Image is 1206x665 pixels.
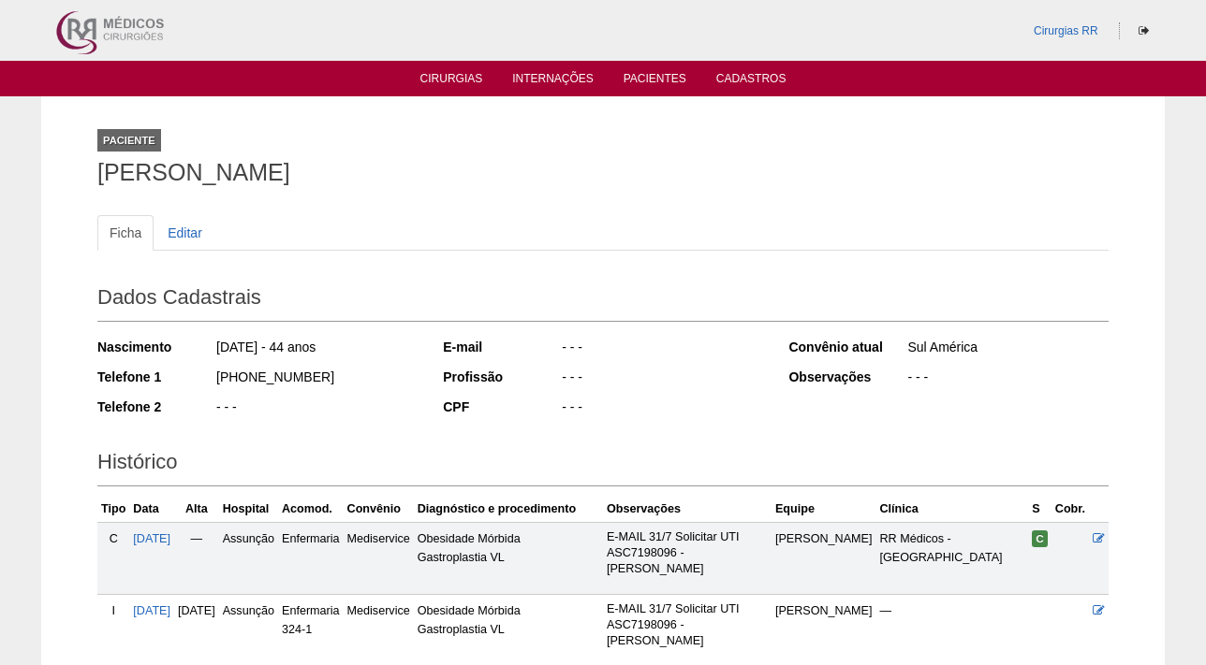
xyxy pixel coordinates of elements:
th: Alta [174,496,219,523]
a: Cirurgias [420,72,483,91]
td: Obesidade Mórbida Gastroplastia VL [414,522,603,594]
td: — [174,522,219,594]
div: C [101,529,125,548]
div: Sul América [905,338,1109,361]
th: Acomod. [278,496,344,523]
th: S [1028,496,1052,523]
th: Diagnóstico e procedimento [414,496,603,523]
th: Tipo [97,496,129,523]
p: E-MAIL 31/7 Solicitar UTI ASC7198096 - [PERSON_NAME] [607,529,768,577]
a: Ficha [97,215,154,251]
div: - - - [905,368,1109,391]
a: Internações [512,72,594,91]
div: Convênio atual [788,338,905,356]
div: - - - [214,398,418,421]
div: I [101,601,125,620]
td: [PERSON_NAME] [772,522,876,594]
th: Convênio [344,496,414,523]
th: Equipe [772,496,876,523]
div: - - - [560,398,763,421]
h2: Histórico [97,443,1109,486]
div: - - - [560,338,763,361]
span: [DATE] [178,604,215,617]
h1: [PERSON_NAME] [97,161,1109,184]
div: Telefone 2 [97,398,214,416]
a: Cadastros [716,72,787,91]
td: Enfermaria [278,522,344,594]
a: Editar [155,215,214,251]
span: Confirmada [1032,530,1048,547]
td: RR Médicos - [GEOGRAPHIC_DATA] [875,522,1028,594]
a: Cirurgias RR [1034,24,1098,37]
h2: Dados Cadastrais [97,279,1109,322]
div: [DATE] - 44 anos [214,338,418,361]
th: Data [129,496,174,523]
td: Mediservice [344,522,414,594]
div: Paciente [97,129,161,152]
a: [DATE] [133,604,170,617]
a: [DATE] [133,532,170,545]
div: CPF [443,398,560,416]
i: Sair [1139,25,1149,36]
td: Assunção [219,522,278,594]
div: Telefone 1 [97,368,214,386]
th: Observações [603,496,772,523]
th: Cobr. [1052,496,1089,523]
div: Observações [788,368,905,386]
a: Pacientes [624,72,686,91]
div: - - - [560,368,763,391]
th: Hospital [219,496,278,523]
div: E-mail [443,338,560,356]
div: Nascimento [97,338,214,356]
div: [PHONE_NUMBER] [214,368,418,391]
p: E-MAIL 31/7 Solicitar UTI ASC7198096 - [PERSON_NAME] [607,601,768,649]
div: Profissão [443,368,560,386]
th: Clínica [875,496,1028,523]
